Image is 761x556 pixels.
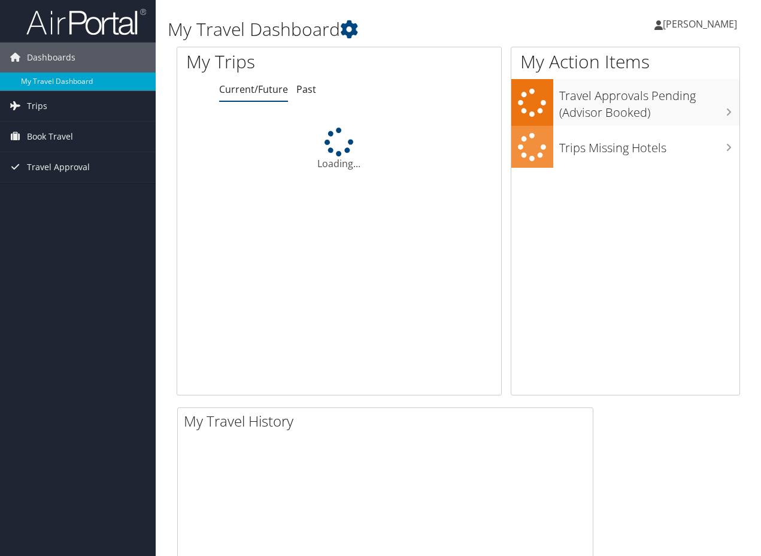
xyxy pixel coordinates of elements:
[26,8,146,36] img: airportal-logo.png
[654,6,749,42] a: [PERSON_NAME]
[27,122,73,152] span: Book Travel
[27,43,75,72] span: Dashboards
[219,83,288,96] a: Current/Future
[559,134,739,156] h3: Trips Missing Hotels
[296,83,316,96] a: Past
[559,81,739,121] h3: Travel Approvals Pending (Advisor Booked)
[168,17,555,42] h1: My Travel Dashboard
[511,79,739,125] a: Travel Approvals Pending (Advisor Booked)
[511,126,739,168] a: Trips Missing Hotels
[186,49,357,74] h1: My Trips
[27,91,47,121] span: Trips
[663,17,737,31] span: [PERSON_NAME]
[27,152,90,182] span: Travel Approval
[184,411,593,431] h2: My Travel History
[511,49,739,74] h1: My Action Items
[177,128,501,171] div: Loading...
